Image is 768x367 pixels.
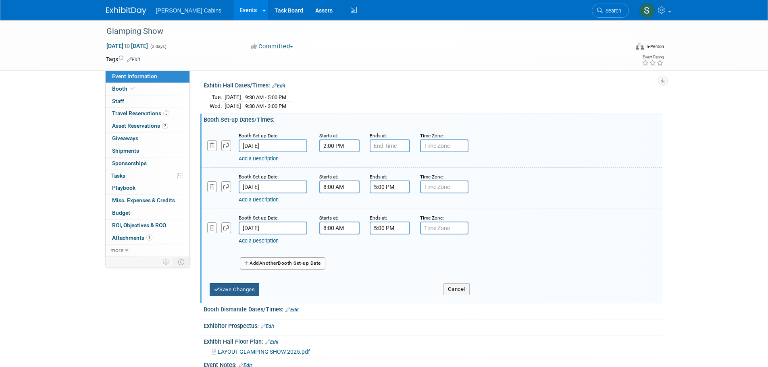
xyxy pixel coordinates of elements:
[319,215,338,221] small: Starts at:
[245,94,286,100] span: 9:30 AM - 5:00 PM
[212,348,310,355] a: LAYOUT GLAMPING SHOW 2025.pdf
[106,207,189,219] a: Budget
[106,120,189,132] a: Asset Reservations2
[370,215,387,221] small: Ends at:
[111,172,125,179] span: Tasks
[239,238,279,244] a: Add a Description
[259,260,278,266] span: Another
[163,110,169,116] span: 5
[420,180,468,193] input: Time Zone
[239,156,279,162] a: Add a Description
[239,133,279,139] small: Booth Set-up Date:
[420,174,444,180] small: Time Zone:
[370,174,387,180] small: Ends at:
[210,102,225,110] td: Wed.
[173,257,189,267] td: Toggle Event Tabs
[210,283,260,296] button: Save Changes
[420,139,468,152] input: Time Zone
[319,180,360,193] input: Start Time
[370,133,387,139] small: Ends at:
[319,174,338,180] small: Starts at:
[112,209,130,216] span: Budget
[245,103,286,109] span: 9:30 AM - 3:00 PM
[642,55,664,59] div: Event Rating
[248,42,296,51] button: Committed
[131,86,135,91] i: Booth reservation complete
[204,303,662,314] div: Booth Dismantle Dates/Times:
[106,245,189,257] a: more
[112,197,175,203] span: Misc. Expenses & Credits
[645,44,664,50] div: In-Person
[218,348,310,355] span: LAYOUT GLAMPING SHOW 2025.pdf
[319,139,360,152] input: Start Time
[420,215,444,221] small: Time Zone:
[112,222,166,228] span: ROI, Objectives & ROO
[150,44,167,49] span: (2 days)
[112,147,139,154] span: Shipments
[156,7,222,14] span: [PERSON_NAME] Cabins
[106,7,146,15] img: ExhibitDay
[265,339,279,345] a: Edit
[106,83,189,95] a: Booth
[225,93,241,102] td: [DATE]
[112,160,147,166] span: Sponsorships
[204,79,662,90] div: Exhibit Hall Dates/Times:
[319,133,338,139] small: Starts at:
[106,145,189,157] a: Shipments
[106,55,140,63] td: Tags
[639,3,655,18] img: Sarah Fisher
[420,133,444,139] small: Time Zone:
[370,180,410,193] input: End Time
[106,195,189,207] a: Misc. Expenses & Credits
[261,323,274,329] a: Edit
[240,257,325,270] button: AddAnotherBooth Set-up Date
[112,73,157,79] span: Event Information
[162,123,168,129] span: 2
[123,43,131,49] span: to
[592,4,629,18] a: Search
[112,110,169,116] span: Travel Reservations
[420,222,468,234] input: Time Zone
[370,222,410,234] input: End Time
[285,307,299,313] a: Edit
[204,114,662,124] div: Booth Set-up Dates/Times:
[112,98,124,104] span: Staff
[106,95,189,108] a: Staff
[106,182,189,194] a: Playbook
[106,133,189,145] a: Giveaways
[636,43,644,50] img: Format-Inperson.png
[204,320,662,330] div: Exhibitor Prospectus:
[110,247,123,253] span: more
[603,8,621,14] span: Search
[146,234,152,241] span: 1
[106,220,189,232] a: ROI, Objectives & ROO
[443,283,470,295] button: Cancel
[239,139,307,152] input: Date
[239,180,307,193] input: Date
[104,24,617,39] div: Glamping Show
[225,102,241,110] td: [DATE]
[204,336,662,346] div: Exhibit Hall Floor Plan:
[239,222,307,234] input: Date
[106,108,189,120] a: Travel Reservations5
[112,185,135,191] span: Playbook
[106,42,148,50] span: [DATE] [DATE]
[106,158,189,170] a: Sponsorships
[159,257,173,267] td: Personalize Event Tab Strip
[112,234,152,241] span: Attachments
[239,174,279,180] small: Booth Set-up Date:
[239,215,279,221] small: Booth Set-up Date:
[112,85,137,92] span: Booth
[272,83,285,89] a: Edit
[319,222,360,234] input: Start Time
[106,170,189,182] a: Tasks
[112,122,168,129] span: Asset Reservations
[581,42,664,54] div: Event Format
[106,70,189,83] a: Event Information
[210,93,225,102] td: Tue.
[370,139,410,152] input: End Time
[127,57,140,62] a: Edit
[239,197,279,203] a: Add a Description
[112,135,138,141] span: Giveaways
[106,232,189,244] a: Attachments1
